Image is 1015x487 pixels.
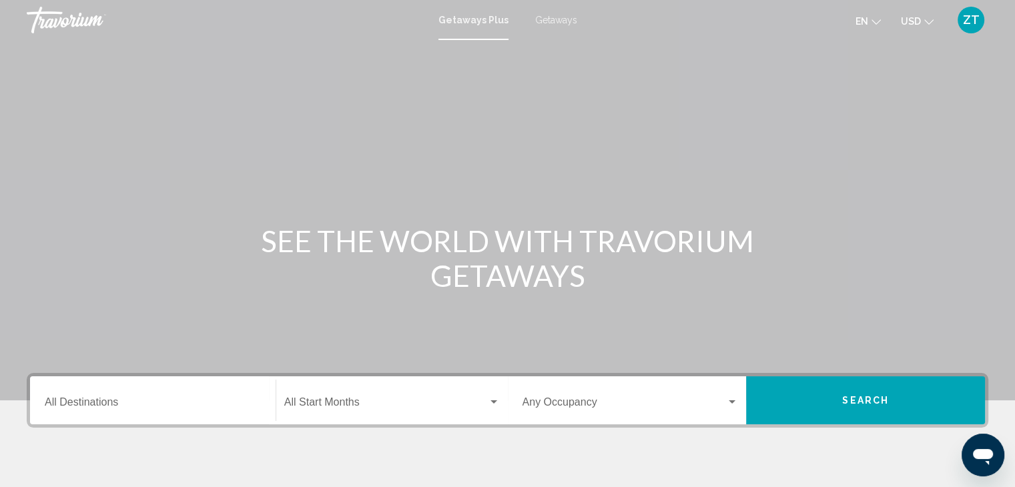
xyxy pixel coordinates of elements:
span: en [856,16,868,27]
div: Search widget [30,376,985,424]
iframe: Кнопка запуска окна обмена сообщениями [962,434,1004,476]
button: Change currency [901,11,934,31]
span: ZT [963,13,980,27]
h1: SEE THE WORLD WITH TRAVORIUM GETAWAYS [258,223,758,293]
a: Getaways Plus [438,15,509,25]
button: Search [746,376,985,424]
button: User Menu [954,6,988,34]
span: Search [842,396,889,406]
a: Getaways [535,15,577,25]
span: USD [901,16,921,27]
button: Change language [856,11,881,31]
a: Travorium [27,7,425,33]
